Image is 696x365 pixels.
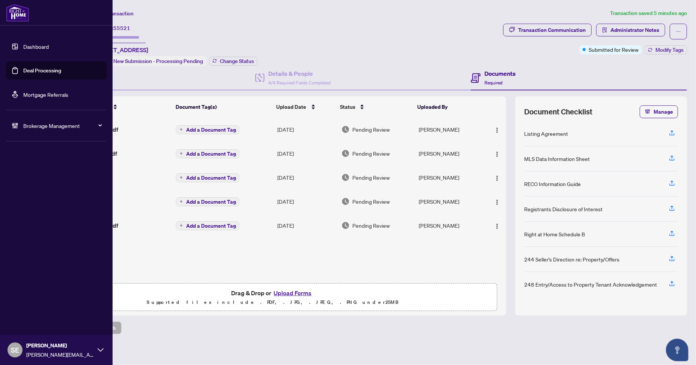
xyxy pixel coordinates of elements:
td: [PERSON_NAME] [416,189,484,213]
span: Change Status [220,59,254,64]
th: (5) File Name [73,96,173,117]
span: ellipsis [676,29,681,34]
img: Logo [494,127,500,133]
span: Pending Review [353,197,390,206]
span: [PERSON_NAME] [26,341,94,350]
div: Transaction Communication [518,24,586,36]
img: Document Status [341,197,350,206]
img: Document Status [341,125,350,134]
p: Supported files include .PDF, .JPG, .JPEG, .PNG under 25 MB [53,298,492,307]
th: Status [337,96,414,117]
span: plus [179,128,183,131]
div: Right at Home Schedule B [524,230,585,238]
div: Listing Agreement [524,129,568,138]
button: Logo [491,147,503,159]
img: Logo [494,151,500,157]
td: [DATE] [274,165,338,189]
span: [PERSON_NAME][EMAIL_ADDRESS][DOMAIN_NAME] [26,350,94,359]
button: Logo [491,219,503,231]
button: Add a Document Tag [176,221,239,230]
article: Transaction saved 5 minutes ago [610,9,687,18]
button: Manage [640,105,678,118]
img: Document Status [341,173,350,182]
td: [DATE] [274,189,338,213]
img: Document Status [341,149,350,158]
div: 248 Entry/Access to Property Tenant Acknowledgement [524,280,657,288]
div: Registrants Disclosure of Interest [524,205,603,213]
button: Logo [491,171,503,183]
img: Logo [494,199,500,205]
a: Dashboard [23,43,49,50]
button: Open asap [666,339,688,361]
span: Pending Review [353,173,390,182]
td: [DATE] [274,117,338,141]
button: Administrator Notes [596,24,665,36]
span: Required [484,80,502,86]
td: [PERSON_NAME] [416,117,484,141]
span: Drag & Drop or [231,288,314,298]
button: Logo [491,123,503,135]
img: Document Status [341,221,350,230]
span: Upload Date [277,103,307,111]
button: Change Status [209,57,257,66]
button: Add a Document Tag [176,125,239,134]
span: Brokerage Management [23,122,101,130]
span: Submitted for Review [589,45,639,54]
button: Add a Document Tag [176,173,239,182]
span: New Submission - Processing Pending [113,58,203,65]
span: Add a Document Tag [186,127,236,132]
span: Manage [654,106,673,118]
div: RECO Information Guide [524,180,581,188]
span: [STREET_ADDRESS] [93,45,148,54]
span: Pending Review [353,125,390,134]
h4: Documents [484,69,516,78]
button: Add a Document Tag [176,149,239,158]
span: Status [340,103,355,111]
img: Logo [494,223,500,229]
div: 244 Seller’s Direction re: Property/Offers [524,255,619,263]
a: Mortgage Referrals [23,91,68,98]
h4: Details & People [268,69,331,78]
a: Deal Processing [23,67,61,74]
span: solution [602,27,607,33]
th: Document Tag(s) [173,96,274,117]
td: [DATE] [274,141,338,165]
button: Modify Tags [645,45,687,54]
div: MLS Data Information Sheet [524,155,590,163]
span: plus [179,176,183,179]
button: Transaction Communication [503,24,592,36]
button: Add a Document Tag [176,197,239,206]
span: plus [179,200,183,203]
span: View Transaction [93,10,134,17]
span: Add a Document Tag [186,151,236,156]
span: Administrator Notes [610,24,659,36]
button: Logo [491,195,503,207]
span: Document Checklist [524,107,592,117]
th: Uploaded By [414,96,483,117]
img: logo [6,4,29,22]
span: Add a Document Tag [186,175,236,180]
td: [PERSON_NAME] [416,141,484,165]
span: 4/4 Required Fields Completed [268,80,331,86]
span: Pending Review [353,221,390,230]
span: plus [179,152,183,155]
span: Add a Document Tag [186,199,236,204]
td: [DATE] [274,213,338,237]
span: Pending Review [353,149,390,158]
span: plus [179,224,183,227]
img: Logo [494,175,500,181]
span: SE [11,345,19,355]
button: Upload Forms [272,288,314,298]
th: Upload Date [274,96,337,117]
span: Add a Document Tag [186,223,236,228]
span: 55521 [113,25,130,32]
td: [PERSON_NAME] [416,165,484,189]
div: Status: [93,56,206,66]
span: Drag & Drop orUpload FormsSupported files include .PDF, .JPG, .JPEG, .PNG under25MB [48,284,497,311]
span: Modify Tags [655,47,684,53]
